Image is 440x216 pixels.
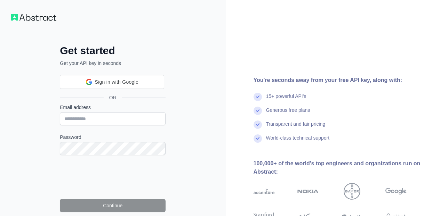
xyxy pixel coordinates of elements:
div: Generous free plans [266,107,310,121]
img: check mark [254,93,262,101]
h2: Get started [60,44,166,57]
img: check mark [254,134,262,143]
div: World-class technical support [266,134,330,148]
span: OR [104,94,122,101]
iframe: reCAPTCHA [60,164,166,191]
img: accenture [254,183,275,200]
img: check mark [254,121,262,129]
label: Password [60,134,166,141]
div: You're seconds away from your free API key, along with: [254,76,429,84]
img: google [385,183,407,200]
div: Transparent and fair pricing [266,121,326,134]
img: check mark [254,107,262,115]
button: Continue [60,199,166,212]
p: Get your API key in seconds [60,60,166,67]
img: nokia [297,183,319,200]
img: Workflow [11,14,56,21]
div: 15+ powerful API's [266,93,306,107]
img: bayer [344,183,360,200]
div: 100,000+ of the world's top engineers and organizations run on Abstract: [254,159,429,176]
div: Sign in with Google [60,75,164,89]
label: Email address [60,104,166,111]
span: Sign in with Google [95,78,138,86]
